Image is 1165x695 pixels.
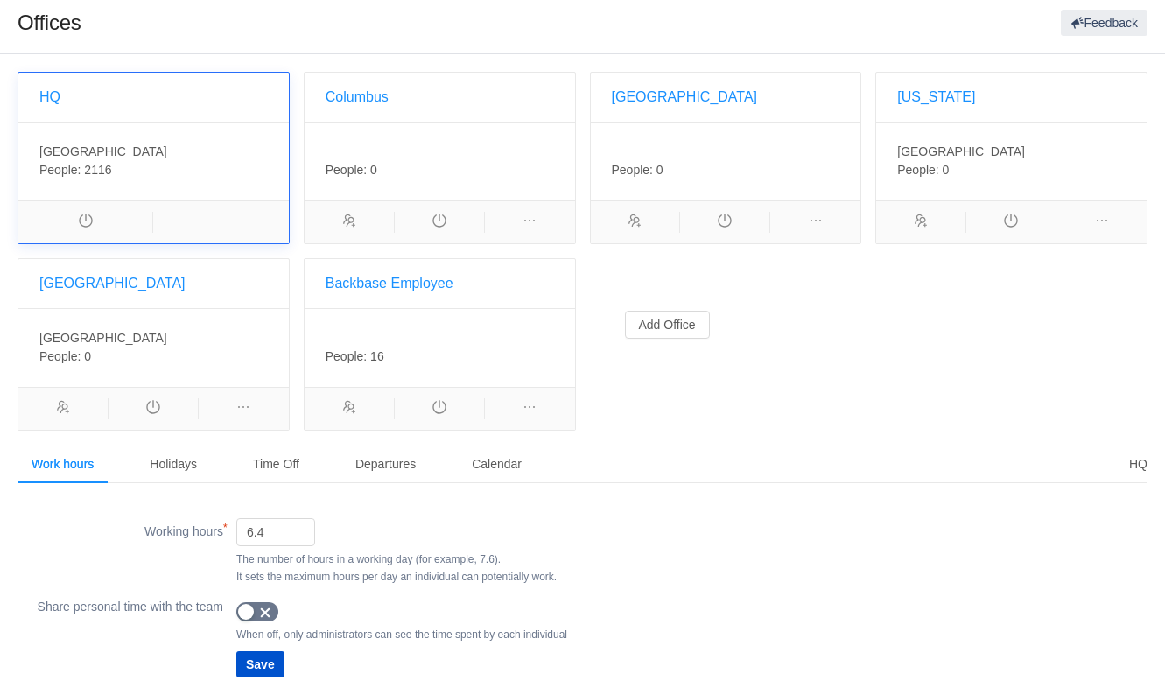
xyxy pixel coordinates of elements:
div: People: 0 [18,308,289,387]
span: (required) [223,523,237,537]
div: People: 0 [305,122,575,200]
i: icon: usergroup-add [305,400,394,419]
i: icon: ellipsis [1056,214,1147,233]
button: Save [236,651,284,677]
label: Working hours [18,518,223,541]
a: HQ [39,89,60,104]
a: [US_STATE] [897,89,975,104]
div: When off, only administrators can see the time spent by each individual [236,626,1147,643]
i: icon: ellipsis [485,214,575,233]
i: icon: poweroff [395,400,484,419]
i: icon: ellipsis [199,400,289,419]
label: Share personal time with the team [18,593,223,616]
i: icon: usergroup-add [305,214,394,233]
i: icon: usergroup-add [876,214,965,233]
div: People: 2116 [18,122,289,200]
div: Time Off [239,445,313,484]
h1: Offices [18,10,445,36]
div: People: 16 [305,308,575,387]
i: icon: usergroup-add [18,400,108,419]
span: [GEOGRAPHIC_DATA] [897,144,1025,158]
a: Backbase Employee [326,276,453,291]
button: Feedback [1061,10,1147,36]
i: icon: usergroup-add [591,214,680,233]
div: People: 0 [591,122,861,200]
i: icon: ellipsis [485,400,575,419]
i: icon: poweroff [395,214,484,233]
button: Add Office [625,311,710,339]
div: Work hours [18,445,108,484]
i: icon: poweroff [680,214,769,233]
div: Calendar [458,445,536,484]
div: Holidays [136,445,211,484]
i: icon: poweroff [18,214,152,233]
a: [GEOGRAPHIC_DATA] [39,276,186,291]
a: Columbus [326,89,389,104]
div: People: 0 [876,122,1147,200]
a: [GEOGRAPHIC_DATA] [612,89,758,104]
div: Departures [341,445,430,484]
i: icon: ellipsis [770,214,860,233]
i: icon: poweroff [966,214,1056,233]
div: The number of hours in a working day (for example, 7.6). It sets the maximum hours per day an ind... [236,551,1147,586]
span: [GEOGRAPHIC_DATA] [39,331,167,345]
span: HQ [1129,457,1147,471]
i: icon: poweroff [109,400,198,419]
span: [GEOGRAPHIC_DATA] [39,144,167,158]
